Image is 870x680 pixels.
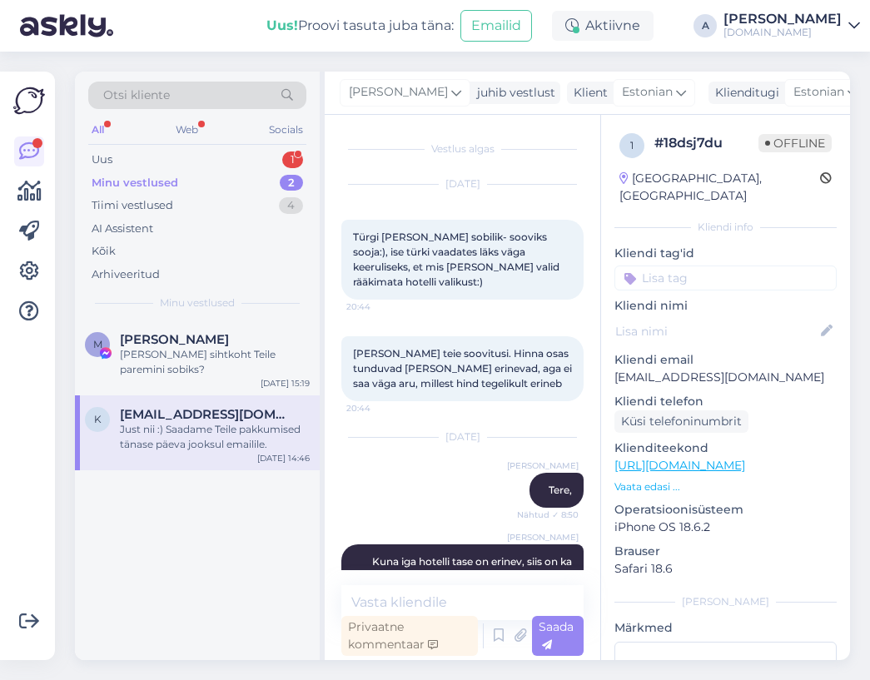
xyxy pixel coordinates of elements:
[160,295,235,310] span: Minu vestlused
[470,84,555,102] div: juhib vestlust
[88,119,107,141] div: All
[257,452,310,464] div: [DATE] 14:46
[614,297,837,315] p: Kliendi nimi
[266,119,306,141] div: Socials
[723,12,860,39] a: [PERSON_NAME][DOMAIN_NAME]
[341,616,478,656] div: Privaatne kommentaar
[614,393,837,410] p: Kliendi telefon
[758,134,832,152] span: Offline
[614,543,837,560] p: Brauser
[92,221,153,237] div: AI Assistent
[614,410,748,433] div: Küsi telefoninumbrit
[614,594,837,609] div: [PERSON_NAME]
[266,16,454,36] div: Proovi tasuta juba täna:
[630,139,634,151] span: 1
[92,197,173,214] div: Tiimi vestlused
[92,266,160,283] div: Arhiveeritud
[622,83,673,102] span: Estonian
[507,531,579,544] span: [PERSON_NAME]
[172,119,201,141] div: Web
[723,26,842,39] div: [DOMAIN_NAME]
[460,10,532,42] button: Emailid
[614,458,745,473] a: [URL][DOMAIN_NAME]
[353,231,562,288] span: Türgi [PERSON_NAME] sobilik- sooviks sooja:), ise türki vaadates läks väga keeruliseks, et mis [P...
[120,422,310,452] div: Just nii :) Saadame Teile pakkumised tänase päeva jooksul emailile.
[614,479,837,494] p: Vaata edasi ...
[92,151,112,168] div: Uus
[615,322,818,340] input: Lisa nimi
[723,12,842,26] div: [PERSON_NAME]
[539,619,574,652] span: Saada
[92,175,178,191] div: Minu vestlused
[516,509,579,521] span: Nähtud ✓ 8:50
[261,377,310,390] div: [DATE] 15:19
[94,413,102,425] span: k
[614,501,837,519] p: Operatsioonisüsteem
[567,84,608,102] div: Klient
[614,560,837,578] p: Safari 18.6
[614,266,837,290] input: Lisa tag
[346,402,409,414] span: 20:44
[372,555,574,598] span: Kuna iga hotelli tase on erinev, siis on ka hind erinev. Lisaks on erinevatel kuupäevadel erineva...
[614,519,837,536] p: iPhone OS 18.6.2
[614,369,837,386] p: [EMAIL_ADDRESS][DOMAIN_NAME]
[614,619,837,637] p: Märkmed
[614,245,837,262] p: Kliendi tag'id
[552,11,654,41] div: Aktiivne
[346,300,409,313] span: 20:44
[708,84,779,102] div: Klienditugi
[614,220,837,235] div: Kliendi info
[341,176,584,191] div: [DATE]
[120,407,293,422] span: kairi.lumeste@gmail.com
[614,351,837,369] p: Kliendi email
[120,332,229,347] span: Merle Uustalu
[353,347,574,390] span: [PERSON_NAME] teie soovitusi. Hinna osas tunduvad [PERSON_NAME] erinevad, aga ei saa väga aru, mi...
[549,484,572,496] span: Tere,
[93,338,102,350] span: M
[13,85,45,117] img: Askly Logo
[694,14,717,37] div: A
[614,439,837,457] p: Klienditeekond
[341,429,584,444] div: [DATE]
[341,141,584,156] div: Vestlus algas
[654,133,758,153] div: # 18dsj7du
[280,175,303,191] div: 2
[349,83,448,102] span: [PERSON_NAME]
[619,170,820,205] div: [GEOGRAPHIC_DATA], [GEOGRAPHIC_DATA]
[282,151,303,168] div: 1
[120,347,310,377] div: [PERSON_NAME] sihtkoht Teile paremini sobiks?
[507,459,579,472] span: [PERSON_NAME]
[103,87,170,104] span: Otsi kliente
[279,197,303,214] div: 4
[793,83,844,102] span: Estonian
[266,17,298,33] b: Uus!
[92,243,116,260] div: Kõik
